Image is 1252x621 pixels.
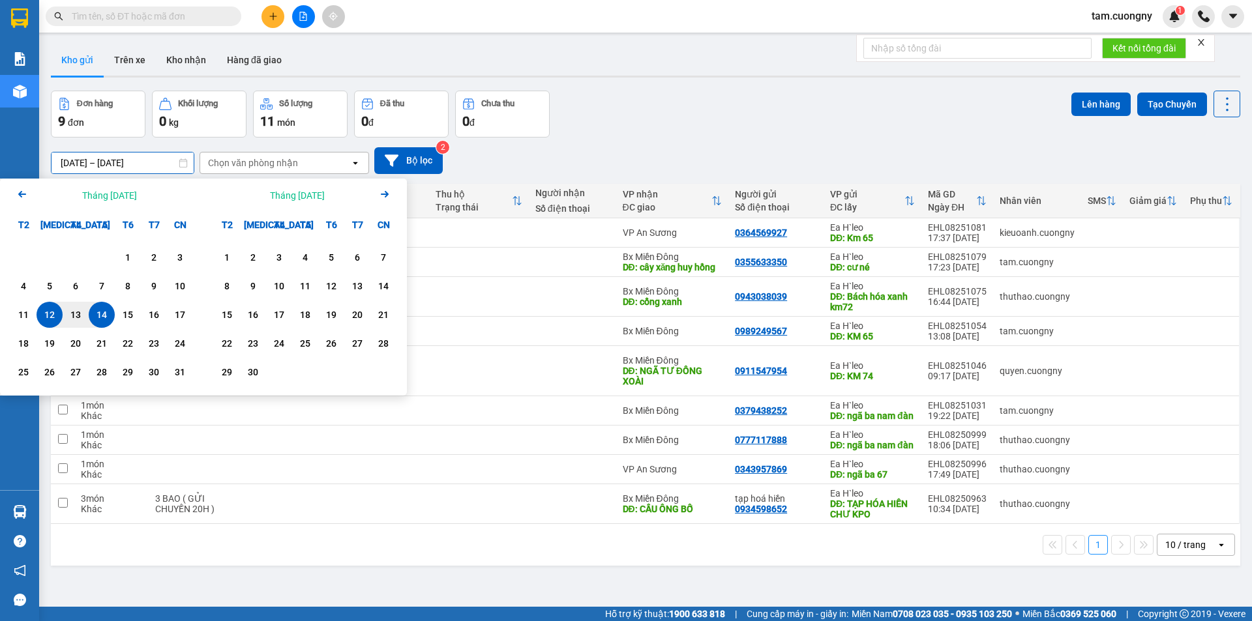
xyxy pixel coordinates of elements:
[1102,38,1186,59] button: Kết nối tổng đài
[1178,6,1182,15] span: 1
[63,330,89,356] div: Choose Thứ Tư, tháng 08 20 2025. It's available.
[240,330,266,356] div: Choose Thứ Ba, tháng 09 23 2025. It's available.
[244,250,262,265] div: 2
[270,250,288,265] div: 3
[370,273,396,299] div: Choose Chủ Nhật, tháng 09 14 2025. It's available.
[67,336,85,351] div: 20
[462,113,469,129] span: 0
[261,5,284,28] button: plus
[928,400,987,411] div: EHL08251031
[81,504,142,514] div: Khác
[830,189,904,199] div: VP gửi
[81,469,142,480] div: Khác
[240,244,266,270] div: Choose Thứ Ba, tháng 09 2 2025. It's available.
[318,244,344,270] div: Choose Thứ Sáu, tháng 09 5 2025. It's available.
[1221,5,1244,28] button: caret-down
[377,186,393,204] button: Next month.
[68,117,84,128] span: đơn
[10,330,37,356] div: Choose Thứ Hai, tháng 08 18 2025. It's available.
[928,202,976,212] div: Ngày ĐH
[266,212,292,238] div: T4
[296,250,314,265] div: 4
[115,359,141,385] div: Choose Thứ Sáu, tháng 08 29 2025. It's available.
[171,278,189,294] div: 10
[824,184,921,218] th: Toggle SortBy
[266,244,292,270] div: Choose Thứ Tư, tháng 09 3 2025. It's available.
[830,360,915,371] div: Ea H`leo
[329,12,338,21] span: aim
[830,331,915,341] div: DĐ: KM 65
[156,44,216,76] button: Kho nhận
[735,405,787,416] div: 0379438252
[1184,184,1239,218] th: Toggle SortBy
[921,184,993,218] th: Toggle SortBy
[535,188,610,198] div: Người nhận
[1123,184,1184,218] th: Toggle SortBy
[81,459,142,469] div: 1 món
[51,44,104,76] button: Kho gửi
[119,250,137,265] div: 1
[218,307,236,323] div: 15
[218,250,236,265] div: 1
[167,359,193,385] div: Choose Chủ Nhật, tháng 08 31 2025. It's available.
[54,12,63,21] span: search
[89,302,115,328] div: Selected end date. Thứ Năm, tháng 08 14 2025. It's available.
[141,244,167,270] div: Choose Thứ Bảy, tháng 08 2 2025. It's available.
[244,307,262,323] div: 16
[535,203,610,214] div: Số điện thoại
[214,273,240,299] div: Choose Thứ Hai, tháng 09 8 2025. It's available.
[292,330,318,356] div: Choose Thứ Năm, tháng 09 25 2025. It's available.
[830,222,915,233] div: Ea H`leo
[13,505,27,519] img: warehouse-icon
[244,336,262,351] div: 23
[374,250,393,265] div: 7
[735,326,787,336] div: 0989249567
[928,222,987,233] div: EHL08251081
[623,252,723,262] div: Bx Miền Đông
[67,364,85,380] div: 27
[354,91,449,137] button: Đã thu0đ
[322,336,340,351] div: 26
[119,307,137,323] div: 15
[623,435,723,445] div: Bx Miền Đông
[623,262,723,272] div: DĐ: cây xăng huy hồng
[89,330,115,356] div: Choose Thứ Năm, tháng 08 21 2025. It's available.
[1129,195,1167,206] div: Giảm giá
[10,359,37,385] div: Choose Thứ Hai, tháng 08 25 2025. It's available.
[14,186,30,204] button: Previous month.
[863,38,1092,59] input: Nhập số tổng đài
[145,336,163,351] div: 23
[292,5,315,28] button: file-add
[10,302,37,328] div: Choose Thứ Hai, tháng 08 11 2025. It's available.
[370,212,396,238] div: CN
[119,278,137,294] div: 8
[14,364,33,380] div: 25
[1197,38,1206,47] span: close
[37,273,63,299] div: Choose Thứ Ba, tháng 08 5 2025. It's available.
[350,158,361,168] svg: open
[208,156,298,169] div: Chọn văn phòng nhận
[1112,41,1176,55] span: Kết nối tổng đài
[58,113,65,129] span: 9
[344,273,370,299] div: Choose Thứ Bảy, tháng 09 13 2025. It's available.
[37,212,63,238] div: [MEDICAL_DATA]
[14,307,33,323] div: 11
[52,152,194,173] input: Select a date range.
[277,117,295,128] span: món
[216,44,292,76] button: Hàng đã giao
[115,273,141,299] div: Choose Thứ Sáu, tháng 08 8 2025. It's available.
[145,364,163,380] div: 30
[10,212,37,238] div: T2
[623,326,723,336] div: Bx Miền Đông
[40,278,59,294] div: 5
[735,464,787,474] div: 0343957869
[436,202,511,212] div: Trạng thái
[1000,227,1075,238] div: kieuoanh.cuongny
[1000,326,1075,336] div: tam.cuongny
[735,366,787,376] div: 0911547954
[830,488,915,498] div: Ea H`leo
[89,212,115,238] div: T5
[928,360,987,371] div: EHL08251046
[214,212,240,238] div: T2
[318,212,344,238] div: T6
